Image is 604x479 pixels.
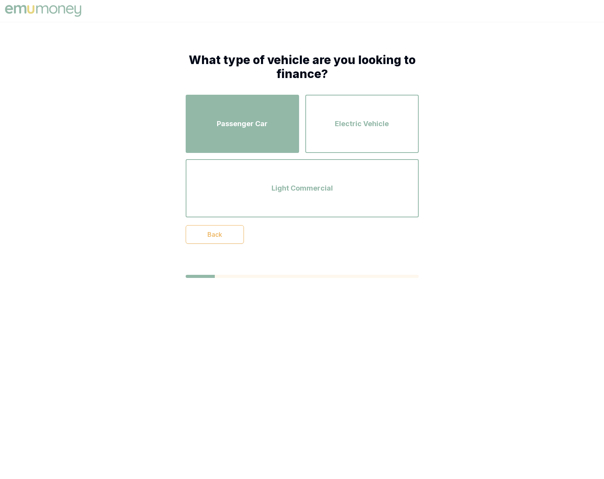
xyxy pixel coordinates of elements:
[3,3,83,19] img: Emu Money
[186,95,299,153] button: Passenger Car
[217,118,268,129] span: Passenger Car
[186,53,419,81] h1: What type of vehicle are you looking to finance?
[305,95,419,153] button: Electric Vehicle
[186,159,419,217] button: Light Commercial
[335,118,389,129] span: Electric Vehicle
[186,225,244,244] button: Back
[272,183,333,194] span: Light Commercial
